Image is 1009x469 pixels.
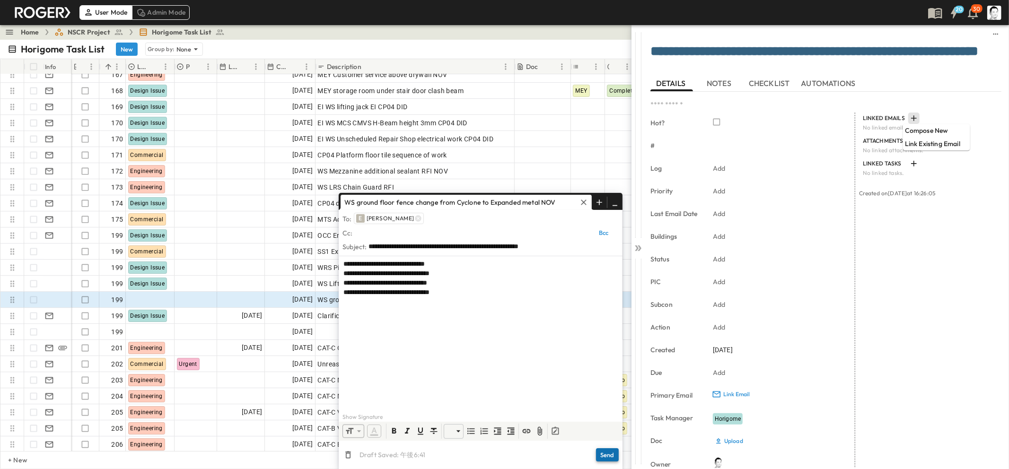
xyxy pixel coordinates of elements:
button: Menu [160,61,171,72]
button: Menu [250,61,262,72]
span: 170 [111,134,123,144]
span: [DATE] [713,345,733,355]
p: Link Email [723,391,750,398]
button: Sort [192,61,202,72]
span: [DATE] [292,358,313,369]
span: 199 [111,295,123,304]
span: EI WS lifting jack EI CP04 DID [317,102,407,112]
button: Menu [202,61,214,72]
span: 205 [111,424,123,433]
span: EI WS Unscheduled Repair Shop electrical work CP04 DID [317,134,493,144]
span: Insert Link (Ctrl + K) [521,426,532,437]
span: [DATE] [292,149,313,160]
p: Doc [526,62,538,71]
span: [DATE] [242,310,262,321]
span: 168 [111,86,123,96]
span: WRS Pit modification NOV CP04 DID [317,263,430,272]
button: Indent [492,426,503,437]
button: Menu [500,61,511,72]
span: MEY Customer service above drywall NOV [317,70,447,79]
button: Sort [363,61,374,72]
span: Commercial [131,361,164,367]
button: Add Template [550,426,561,437]
nav: breadcrumbs [21,27,230,37]
span: [DATE] [292,439,313,450]
span: Unreasonable CAT-C MAR roof detail plan, BOC CHB, MAR CHB [317,359,511,369]
span: OCC Ergonomic design [317,231,388,240]
button: Format text underlined. Shortcut: Ctrl+U [415,426,426,437]
h6: 20 [956,6,963,13]
div: ​ [444,424,464,439]
span: Underline (Ctrl+U) [415,426,426,437]
span: Engineering [131,345,163,351]
p: Description [327,62,361,71]
button: Link Email [709,389,753,400]
span: 199 [111,247,123,256]
button: Sort [240,61,250,72]
button: New [116,43,138,56]
span: Engineering [131,409,163,416]
div: Font Size [342,424,364,438]
span: Bold (Ctrl+B) [388,426,400,437]
p: ATTACHMENTS [863,137,906,145]
span: CHECKLIST [749,79,792,88]
span: Design Issue [131,313,165,319]
span: MEY storage room under stair door clash beam [317,86,464,96]
span: Strikethrough [428,426,439,437]
p: # [650,141,700,150]
span: EI WS MCS CMVS H-Beam height 3mm CP04 DID [317,118,467,128]
p: Add [713,209,726,218]
p: Last Email Date [228,62,238,71]
span: Color [366,424,382,439]
div: Subject: [342,240,367,253]
div: Admin Mode [132,5,190,19]
span: [DATE] [242,407,262,417]
button: Upload [713,434,745,449]
span: Engineering [131,425,163,432]
p: Primary Email [650,391,700,400]
p: 30 [974,5,980,13]
span: [DATE] [292,85,313,96]
span: Design Issue [131,87,165,94]
span: [DATE] [292,117,313,128]
p: Add [713,164,726,173]
span: 169 [111,102,123,112]
p: Upload [724,437,743,445]
span: 199 [111,279,123,288]
span: Ordered List (Ctrl + Shift + 7) [479,426,490,437]
span: CP04 Platform floor tile sequence of work [317,150,447,160]
button: Format text as bold. Shortcut: Ctrl+B [388,426,400,437]
div: To: [342,212,352,226]
button: Insert Link [521,426,532,437]
span: CP04 design route at [GEOGRAPHIC_DATA] [317,199,451,208]
p: Compose New [905,126,968,135]
span: 205 [111,408,123,417]
button: Sort [290,61,301,72]
span: [DATE] [292,310,313,321]
span: 199 [111,311,123,321]
p: None [176,44,192,54]
p: Add [713,300,726,309]
span: [DATE] [292,69,313,80]
p: Owner [650,460,700,469]
div: Info [45,53,56,80]
p: + New [8,455,14,465]
p: WS ground floor fence change from Cyclone to Expanded metal NOV [344,195,556,210]
span: [DATE] [292,198,313,208]
span: SS1 External equipment pad demolition NOV CP04 DID [317,247,486,256]
button: Format text as strikethrough [428,426,439,437]
span: [DATE] [292,133,313,144]
p: LINKED TASKS [863,160,906,167]
span: Font Size [345,426,354,436]
span: Created on [DATE] at 16:26:05 [859,190,936,197]
span: AUTOMATIONS [801,79,858,88]
span: NSCR Project [68,27,110,37]
span: [DATE] [292,342,313,353]
p: Created [276,62,289,71]
span: MTS Access road cost proposal NOV [317,215,431,224]
button: Outdent [505,426,517,437]
span: Italic (Ctrl+I) [402,426,413,437]
span: [DATE] [292,423,313,434]
span: Clarification of Oil Interceptor Requirements [317,311,454,321]
div: Cc: [342,226,353,240]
